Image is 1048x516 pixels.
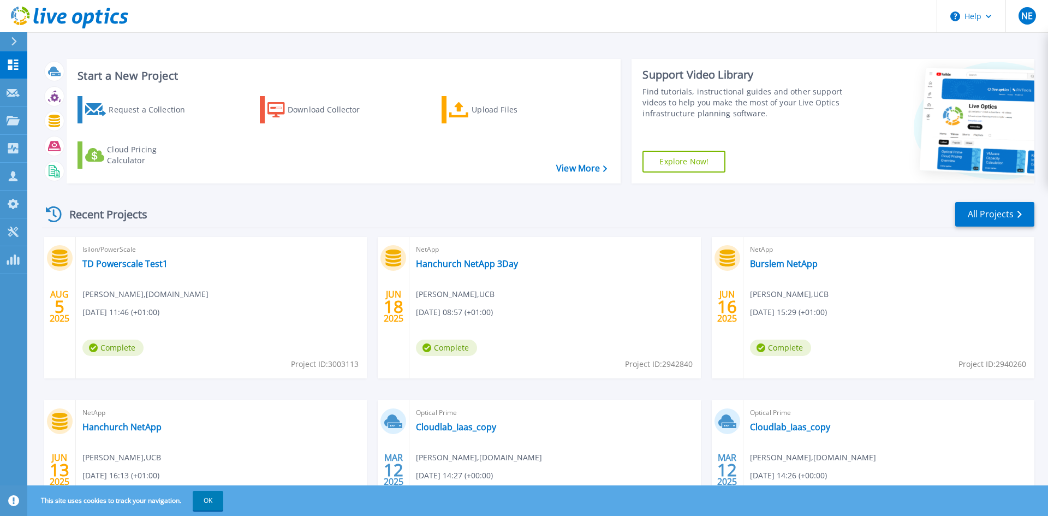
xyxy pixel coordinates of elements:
[42,201,162,228] div: Recent Projects
[472,99,559,121] div: Upload Files
[642,86,848,119] div: Find tutorials, instructional guides and other support videos to help you make the most of your L...
[416,407,694,419] span: Optical Prime
[82,407,360,419] span: NetApp
[717,302,737,311] span: 16
[383,287,404,327] div: JUN 2025
[82,452,161,464] span: [PERSON_NAME] , UCB
[193,491,223,511] button: OK
[50,465,69,475] span: 13
[107,144,194,166] div: Cloud Pricing Calculator
[750,422,830,432] a: Cloudlab_Iaas_copy
[1021,11,1033,20] span: NE
[416,340,477,356] span: Complete
[82,422,162,432] a: Hanchurch NetApp
[750,258,818,269] a: Burslem NetApp
[82,244,360,256] span: Isilon/PowerScale
[78,96,199,123] a: Request a Collection
[49,450,70,490] div: JUN 2025
[717,450,737,490] div: MAR 2025
[82,306,159,318] span: [DATE] 11:46 (+01:00)
[750,288,829,300] span: [PERSON_NAME] , UCB
[625,358,693,370] span: Project ID: 2942840
[30,491,223,511] span: This site uses cookies to track your navigation.
[955,202,1034,227] a: All Projects
[109,99,196,121] div: Request a Collection
[384,465,403,475] span: 12
[384,302,403,311] span: 18
[416,470,493,482] span: [DATE] 14:27 (+00:00)
[55,302,64,311] span: 5
[750,340,811,356] span: Complete
[260,96,382,123] a: Download Collector
[442,96,563,123] a: Upload Files
[78,141,199,169] a: Cloud Pricing Calculator
[383,450,404,490] div: MAR 2025
[958,358,1026,370] span: Project ID: 2940260
[416,288,495,300] span: [PERSON_NAME] , UCB
[750,306,827,318] span: [DATE] 15:29 (+01:00)
[642,68,848,82] div: Support Video Library
[291,358,359,370] span: Project ID: 3003113
[642,151,725,173] a: Explore Now!
[49,287,70,327] div: AUG 2025
[416,258,518,269] a: Hanchurch NetApp 3Day
[556,163,607,174] a: View More
[717,287,737,327] div: JUN 2025
[750,452,876,464] span: [PERSON_NAME] , [DOMAIN_NAME]
[416,306,493,318] span: [DATE] 08:57 (+01:00)
[416,244,694,256] span: NetApp
[416,452,542,464] span: [PERSON_NAME] , [DOMAIN_NAME]
[82,258,168,269] a: TD Powerscale Test1
[717,465,737,475] span: 12
[82,288,209,300] span: [PERSON_NAME] , [DOMAIN_NAME]
[82,340,144,356] span: Complete
[78,70,607,82] h3: Start a New Project
[750,470,827,482] span: [DATE] 14:26 (+00:00)
[82,470,159,482] span: [DATE] 16:13 (+01:00)
[750,244,1028,256] span: NetApp
[750,407,1028,419] span: Optical Prime
[288,99,375,121] div: Download Collector
[416,422,496,432] a: Cloudlab_Iaas_copy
